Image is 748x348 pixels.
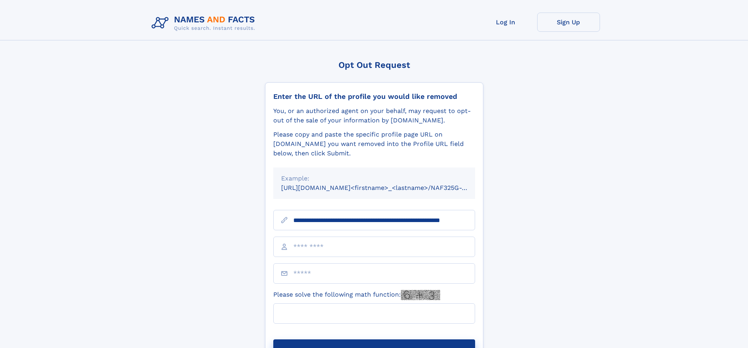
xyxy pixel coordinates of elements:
[265,60,483,70] div: Opt Out Request
[148,13,262,34] img: Logo Names and Facts
[281,174,467,183] div: Example:
[281,184,490,191] small: [URL][DOMAIN_NAME]<firstname>_<lastname>/NAF325G-xxxxxxxx
[273,290,440,300] label: Please solve the following math function:
[273,106,475,125] div: You, or an authorized agent on your behalf, may request to opt-out of the sale of your informatio...
[474,13,537,32] a: Log In
[273,130,475,158] div: Please copy and paste the specific profile page URL on [DOMAIN_NAME] you want removed into the Pr...
[273,92,475,101] div: Enter the URL of the profile you would like removed
[537,13,600,32] a: Sign Up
